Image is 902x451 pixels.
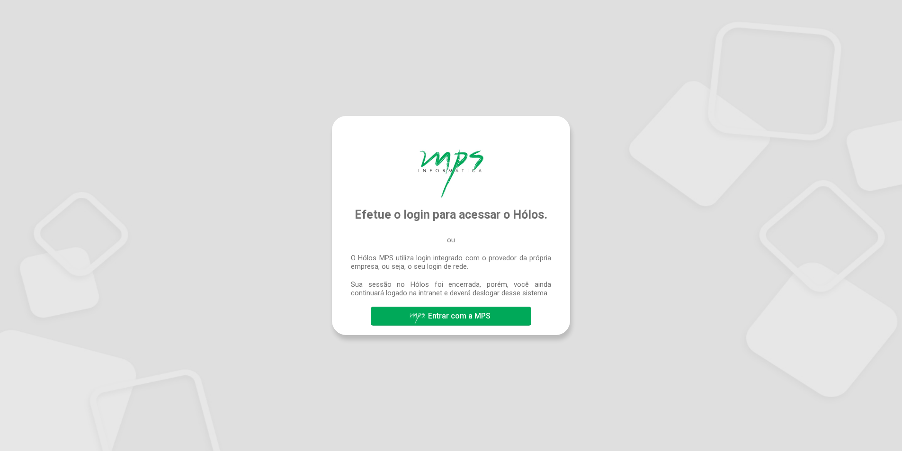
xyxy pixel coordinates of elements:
[428,311,491,320] span: Entrar com a MPS
[419,149,483,198] img: Hólos Mps Digital
[355,208,547,221] span: Efetue o login para acessar o Hólos.
[371,307,531,326] button: Entrar com a MPS
[351,280,551,297] span: Sua sessão no Hólos foi encerrada, porém, você ainda continuará logado na intranet e deverá deslo...
[447,236,455,244] span: ou
[351,254,551,271] span: O Hólos MPS utiliza login integrado com o provedor da própria empresa, ou seja, o seu login de rede.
